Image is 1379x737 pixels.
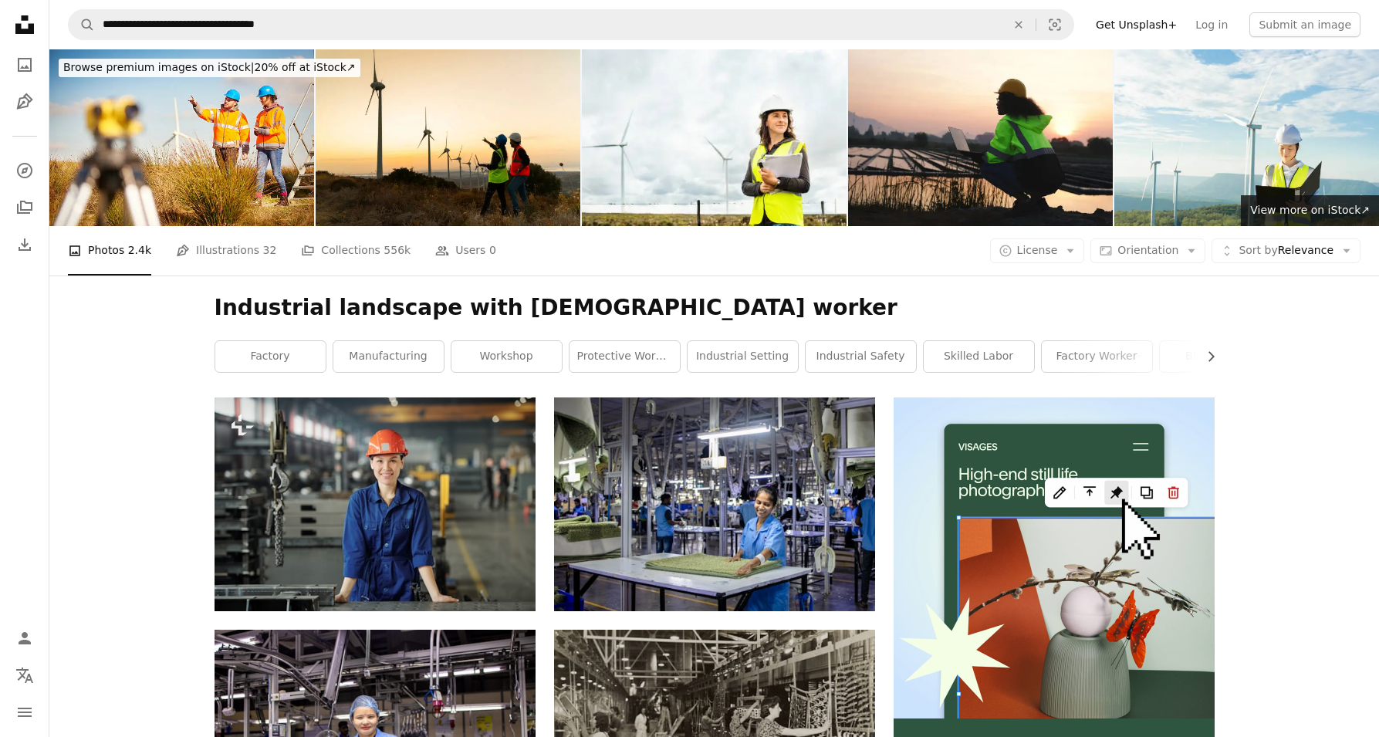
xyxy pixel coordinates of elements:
a: skilled labor [924,341,1034,372]
span: License [1017,244,1058,256]
img: women engineer working and holding the report at wind turbine farm Power Generator Station on mou... [1114,49,1379,226]
button: Visual search [1036,10,1073,39]
img: Renewable Energy Systems Engineering [316,49,580,226]
img: Factory worker arranging textiles on a table. [554,397,875,611]
a: Users 0 [435,226,496,276]
a: Log in [1186,12,1237,37]
button: scroll list to the right [1197,341,1215,372]
img: file-1723602894256-972c108553a7image [894,397,1215,718]
a: Illustrations 32 [176,226,276,276]
button: Sort byRelevance [1212,238,1360,263]
span: 556k [384,242,411,259]
span: Orientation [1117,244,1178,256]
img: male and female windfarm engineers [49,49,314,226]
img: Smiling engineer standing by turbines on a wind farm [582,49,847,226]
span: View more on iStock ↗ [1250,204,1370,216]
a: Collections [9,192,40,223]
button: Clear [1002,10,1036,39]
a: Browse premium images on iStock|20% off at iStock↗ [49,49,370,86]
a: Photos [9,49,40,80]
a: Explore [9,155,40,186]
a: manufacturing [333,341,444,372]
button: Language [9,660,40,691]
a: industrial safety [806,341,916,372]
button: Menu [9,697,40,728]
span: Relevance [1239,243,1333,259]
span: 0 [489,242,496,259]
a: factory worker [1042,341,1152,372]
h1: Industrial landscape with [DEMOGRAPHIC_DATA] worker [215,294,1215,322]
span: Sort by [1239,244,1277,256]
a: blue collar [1160,341,1270,372]
button: Orientation [1090,238,1205,263]
button: License [990,238,1085,263]
img: Portrait of smiling young Asian metalworking specialist in blue overalls standing at desk in indu... [215,397,536,611]
span: Browse premium images on iStock | [63,61,254,73]
a: Factory worker arranging textiles on a table. [554,497,875,511]
a: Download History [9,229,40,260]
button: Search Unsplash [69,10,95,39]
a: Get Unsplash+ [1087,12,1186,37]
a: Log in / Sign up [9,623,40,654]
a: workshop [451,341,562,372]
form: Find visuals sitewide [68,9,1074,40]
a: Collections 556k [301,226,411,276]
span: 32 [263,242,277,259]
a: View more on iStock↗ [1241,195,1379,226]
img: Black solar engineer with green safety jacket and laptop working at Solar floating site [848,49,1113,226]
div: 20% off at iStock ↗ [59,59,360,77]
a: industrial setting [688,341,798,372]
a: protective workwear [570,341,680,372]
button: Submit an image [1249,12,1360,37]
a: Illustrations [9,86,40,117]
a: factory [215,341,326,372]
a: Portrait of smiling young Asian metalworking specialist in blue overalls standing at desk in indu... [215,497,536,511]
